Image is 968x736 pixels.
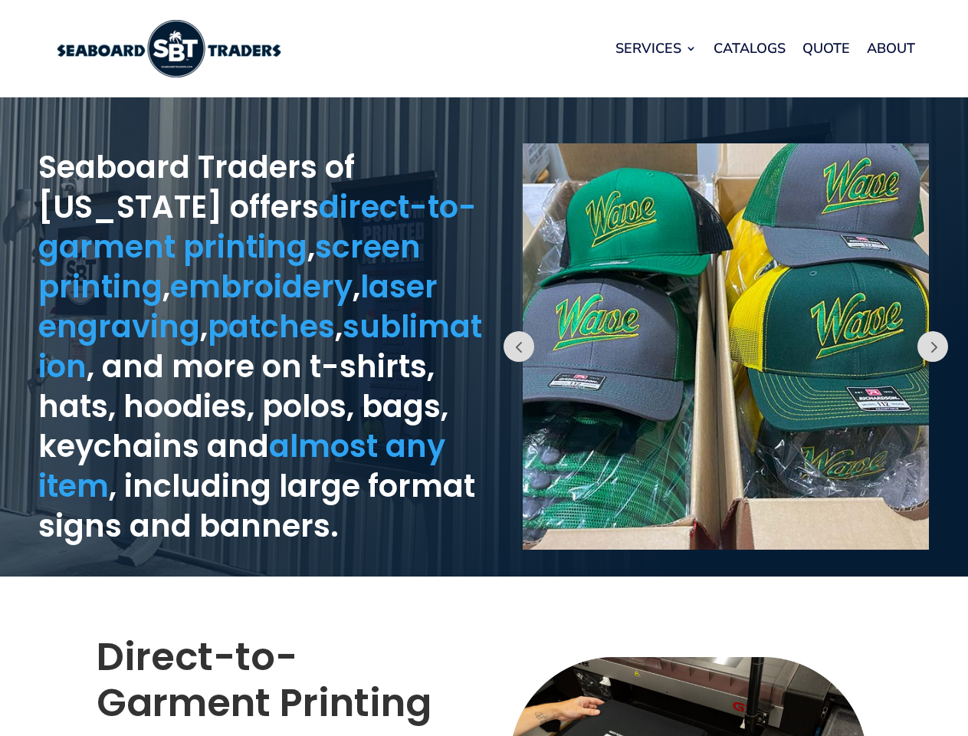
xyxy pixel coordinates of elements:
[38,147,484,554] h1: Seaboard Traders of [US_STATE] offers , , , , , , and more on t-shirts, hats, hoodies, polos, bag...
[867,19,915,77] a: About
[523,143,929,550] img: embroidered caps
[917,331,948,362] button: Prev
[170,265,353,308] a: embroidery
[802,19,850,77] a: Quote
[504,331,534,362] button: Prev
[208,305,335,348] a: patches
[714,19,786,77] a: Catalogs
[38,265,438,348] a: laser engraving
[38,425,445,508] a: almost any item
[615,19,697,77] a: Services
[38,225,421,308] a: screen printing
[38,186,477,268] a: direct-to-garment printing
[38,305,482,388] a: sublimation
[97,634,462,734] h2: Direct-to-Garment Printing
